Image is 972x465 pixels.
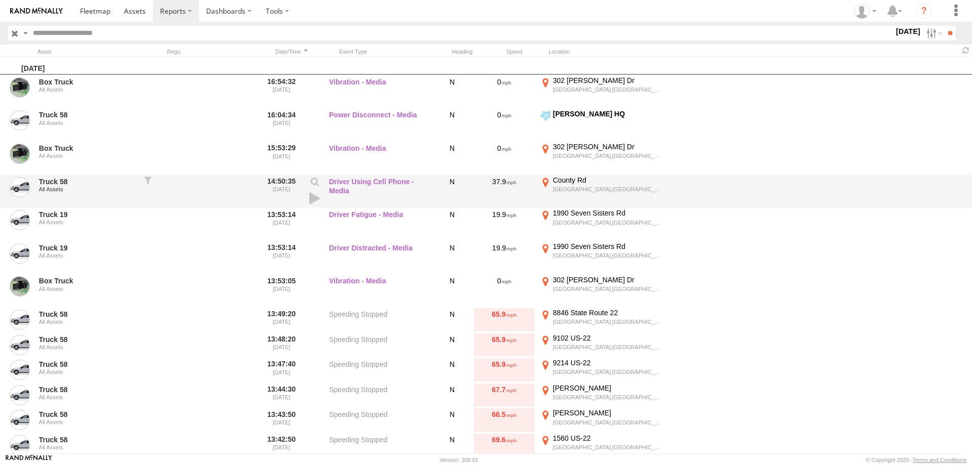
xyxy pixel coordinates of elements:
div: 9214 US-22 [553,358,664,367]
div: 0 [474,142,535,174]
label: Click to View Event Location [539,208,665,240]
div: All Assets [39,286,137,292]
a: Truck 58 [39,360,137,369]
div: N [434,434,470,457]
div: [GEOGRAPHIC_DATA],[GEOGRAPHIC_DATA] [553,86,664,93]
div: N [434,358,470,382]
label: Search Filter Options [922,26,944,40]
label: Click to View Event Location [539,142,665,174]
label: Click to View Event Location [539,308,665,331]
label: [DATE] [894,26,922,37]
div: [PERSON_NAME] HQ [553,109,664,118]
div: [GEOGRAPHIC_DATA],[GEOGRAPHIC_DATA] [553,252,664,259]
label: Driver Fatigue - Media [329,208,430,240]
a: Truck 58 [39,335,137,344]
label: Power Disconnect - Media [329,109,430,141]
div: 66.5 [474,408,535,432]
div: All Assets [39,419,137,425]
div: All Assets [39,153,137,159]
label: Speeding Stopped [329,308,430,331]
div: 1560 US-22 [553,434,664,443]
div: 1990 Seven Sisters Rd [553,242,664,251]
label: Click to View Event Location [539,76,665,107]
div: N [434,308,470,331]
a: Truck 19 [39,210,137,219]
div: 9102 US-22 [553,333,664,343]
label: Speeding Stopped [329,384,430,407]
label: Click to View Event Location [539,333,665,357]
div: [GEOGRAPHIC_DATA],[GEOGRAPHIC_DATA] [553,318,664,325]
div: 302 [PERSON_NAME] Dr [553,275,664,284]
label: 13:47:40 [DATE] [262,358,301,382]
div: N [434,242,470,273]
div: [GEOGRAPHIC_DATA],[GEOGRAPHIC_DATA] [553,152,664,159]
img: rand-logo.svg [10,8,63,15]
div: N [434,208,470,240]
div: 0 [474,109,535,141]
div: N [434,109,470,141]
a: Box Truck [39,144,137,153]
a: Box Truck [39,276,137,285]
label: Driver Using Cell Phone - Media [329,176,430,207]
div: 69.6 [474,434,535,457]
label: Search Query [21,26,29,40]
div: [GEOGRAPHIC_DATA],[GEOGRAPHIC_DATA] [553,419,664,426]
label: Click to View Event Location [539,242,665,273]
div: [GEOGRAPHIC_DATA],[GEOGRAPHIC_DATA] [553,219,664,226]
label: Click to View Event Location [539,358,665,382]
div: © Copyright 2025 - [866,457,966,463]
div: Caitlyn Akarman [850,4,880,19]
label: 14:50:35 [DATE] [262,176,301,207]
div: N [434,333,470,357]
div: 19.9 [474,242,535,273]
label: 13:42:50 [DATE] [262,434,301,457]
div: Version: 308.01 [440,457,478,463]
label: 13:53:14 [DATE] [262,208,301,240]
a: Truck 58 [39,410,137,419]
div: [GEOGRAPHIC_DATA],[GEOGRAPHIC_DATA] [553,285,664,292]
div: N [434,142,470,174]
a: Truck 58 [39,310,137,319]
div: County Rd [553,176,664,185]
div: 65.9 [474,358,535,382]
div: 302 [PERSON_NAME] Dr [553,76,664,85]
a: Truck 58 [39,177,137,186]
a: View Attached Media (Video) [306,191,323,205]
label: Click to View Event Location [539,408,665,432]
div: 37.9 [474,176,535,207]
label: Vibration - Media [329,275,430,307]
span: Refresh [960,46,972,55]
label: 15:53:29 [DATE] [262,142,301,174]
label: 13:49:20 [DATE] [262,308,301,331]
a: Box Truck [39,77,137,87]
a: Visit our Website [6,455,52,465]
div: N [434,76,470,107]
div: N [434,176,470,207]
div: [GEOGRAPHIC_DATA],[GEOGRAPHIC_DATA] [553,186,664,193]
div: [PERSON_NAME] [553,384,664,393]
div: 1990 Seven Sisters Rd [553,208,664,218]
div: All Assets [39,344,137,350]
label: Click to View Event Location [539,275,665,307]
div: Filter to this asset's events [143,176,153,207]
div: 65.9 [474,308,535,331]
label: Speeding Stopped [329,408,430,432]
i: ? [916,3,932,19]
label: Speeding Stopped [329,434,430,457]
div: All Assets [39,319,137,325]
div: [GEOGRAPHIC_DATA],[GEOGRAPHIC_DATA] [553,444,664,451]
label: 13:48:20 [DATE] [262,333,301,357]
div: N [434,408,470,432]
label: Speeding Stopped [329,333,430,357]
label: Click to View Event Location [539,434,665,457]
a: Truck 58 [39,110,137,119]
label: 13:43:50 [DATE] [262,408,301,432]
div: 19.9 [474,208,535,240]
a: Truck 58 [39,385,137,394]
a: Truck 58 [39,435,137,444]
div: All Assets [39,87,137,93]
label: Driver Distracted - Media [329,242,430,273]
div: 8846 State Route 22 [553,308,664,317]
div: N [434,275,470,307]
div: All Assets [39,219,137,225]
